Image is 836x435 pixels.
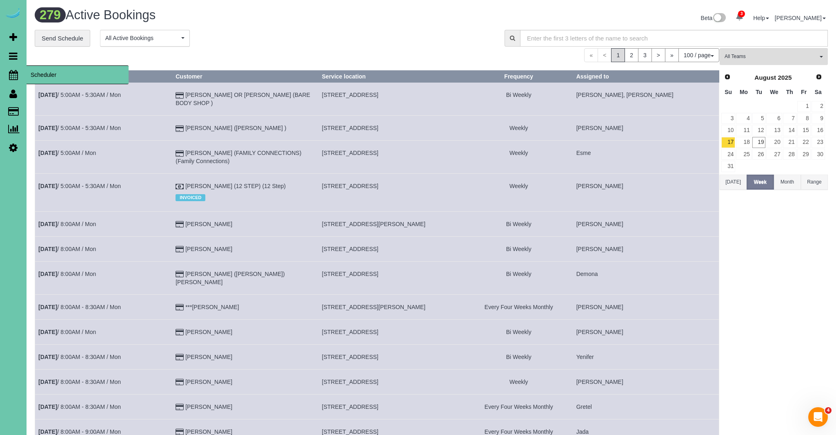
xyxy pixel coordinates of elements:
button: All Teams [720,48,828,65]
a: [PERSON_NAME] OR [PERSON_NAME] (BARE BODY SHOP ) [176,92,310,106]
a: [PERSON_NAME] [185,404,232,410]
a: 30 [812,149,825,160]
a: 14 [783,125,796,136]
span: 2025 [778,74,792,81]
span: All Teams [725,53,818,60]
td: Assigned to [573,394,719,419]
span: [STREET_ADDRESS] [322,125,378,131]
span: [STREET_ADDRESS][PERSON_NAME] [322,304,426,310]
td: Customer [172,236,318,261]
a: 6 [766,113,782,124]
span: [STREET_ADDRESS] [322,271,378,277]
td: Customer [172,394,318,419]
a: [PERSON_NAME] [185,428,232,435]
b: [DATE] [38,221,57,227]
td: Service location [318,116,465,141]
span: Scheduler [27,65,129,84]
td: Service location [318,236,465,261]
a: [PERSON_NAME] [185,246,232,252]
a: Next [813,72,825,83]
h1: Active Bookings [35,8,425,22]
a: > [651,48,665,62]
a: 17 [721,137,735,148]
span: [STREET_ADDRESS][PERSON_NAME] [322,221,426,227]
input: Enter the first 3 letters of the name to search [520,30,828,47]
b: [DATE] [38,428,57,435]
span: < [598,48,611,62]
a: 4 [736,113,751,124]
span: 1 [611,48,625,62]
b: [DATE] [38,379,57,385]
a: 25 [736,149,751,160]
b: [DATE] [38,304,57,310]
a: 15 [797,125,811,136]
td: Frequency [465,261,573,294]
td: Service location [318,369,465,394]
th: Customer [172,71,318,83]
ol: All Teams [720,48,828,61]
a: [DATE]/ 8:00AM - 8:30AM / Mon [38,354,121,360]
i: Credit Card Payment [176,330,184,335]
a: 22 [797,137,811,148]
td: Customer [172,344,318,369]
a: [DATE]/ 5:00AM - 5:30AM / Mon [38,125,121,131]
a: ***[PERSON_NAME] [185,304,239,310]
td: Assigned to [573,83,719,116]
td: Service location [318,174,465,211]
td: Service location [318,394,465,419]
a: 26 [752,149,766,160]
span: August [754,74,776,81]
iframe: Intercom live chat [808,407,828,427]
i: Credit Card Payment [176,247,184,252]
span: INVOICED [176,194,205,201]
b: [DATE] [38,404,57,410]
a: [PERSON_NAME] [185,221,232,227]
td: Customer [172,116,318,141]
td: Schedule date [35,294,172,319]
td: Schedule date [35,344,172,369]
span: Wednesday [770,89,778,95]
td: Assigned to [573,294,719,319]
b: [DATE] [38,246,57,252]
td: Frequency [465,344,573,369]
a: 18 [736,137,751,148]
a: 23 [812,137,825,148]
td: Schedule date [35,394,172,419]
td: Assigned to [573,116,719,141]
a: [DATE]/ 8:00AM / Mon [38,246,96,252]
button: All Active Bookings [100,30,190,47]
a: [DATE]/ 8:00AM / Mon [38,329,96,335]
i: Credit Card Payment [176,354,184,360]
span: [STREET_ADDRESS] [322,354,378,360]
i: Check Payment [176,184,184,190]
a: 1 [797,101,811,112]
i: Credit Card Payment [176,404,184,410]
td: Customer [172,294,318,319]
b: [DATE] [38,183,57,189]
button: Month [774,175,801,190]
a: [PERSON_NAME] [775,15,826,21]
i: Credit Card Payment [176,271,184,277]
td: Schedule date [35,116,172,141]
a: » [665,48,679,62]
button: 100 / page [678,48,719,62]
td: Service location [318,261,465,294]
td: Service location [318,83,465,116]
span: Next [816,74,822,80]
a: [PERSON_NAME] [185,354,232,360]
a: [DATE]/ 8:00AM / Mon [38,221,96,227]
img: Automaid Logo [5,8,21,20]
button: Range [801,175,828,190]
span: Monday [740,89,748,95]
td: Customer [172,211,318,236]
a: [DATE]/ 5:00AM - 5:30AM / Mon [38,183,121,189]
td: Assigned to [573,344,719,369]
a: [DATE]/ 8:00AM / Mon [38,271,96,277]
td: Frequency [465,83,573,116]
a: 19 [752,137,766,148]
td: Service location [318,211,465,236]
td: Customer [172,319,318,344]
a: 3 [731,8,747,26]
td: Schedule date [35,319,172,344]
